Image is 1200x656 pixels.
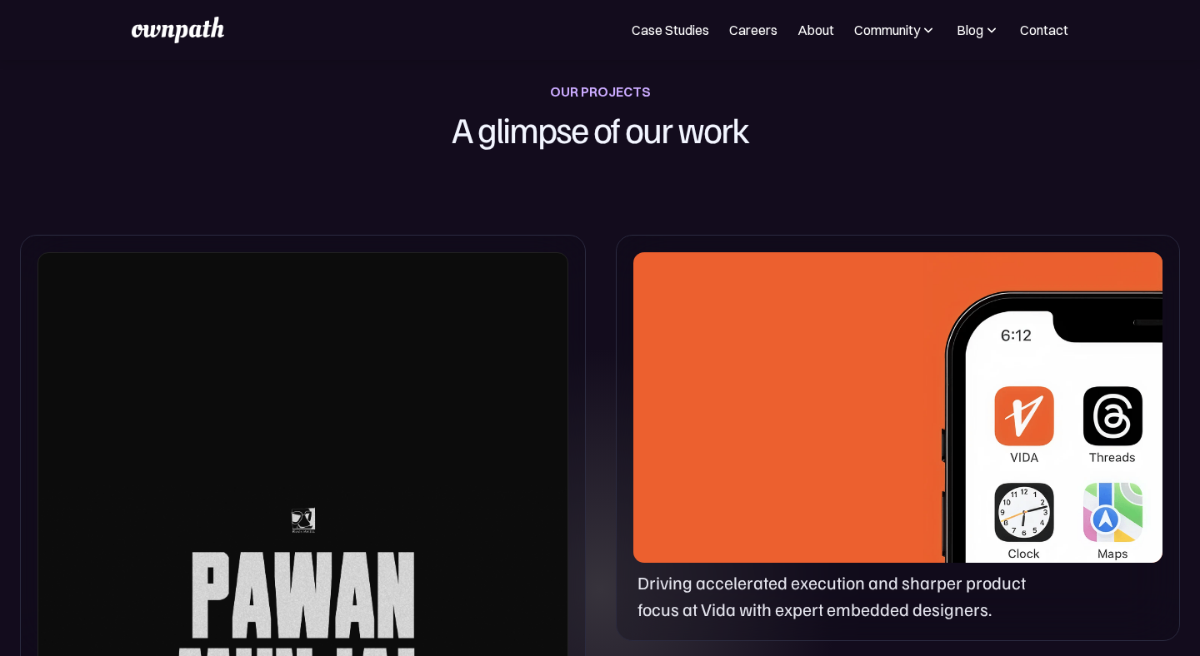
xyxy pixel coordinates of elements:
h1: A glimpse of our work [368,103,832,155]
a: Case Studies [632,20,709,40]
a: About [797,20,834,40]
a: Contact [1020,20,1068,40]
div: Community [854,20,920,40]
div: Blog [957,20,983,40]
div: Community [854,20,937,40]
a: Careers [729,20,777,40]
div: OUR PROJECTS [550,80,651,103]
p: Driving accelerated execution and sharper product focus at Vida with expert embedded designers. [637,569,1047,624]
div: Blog [957,20,1000,40]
